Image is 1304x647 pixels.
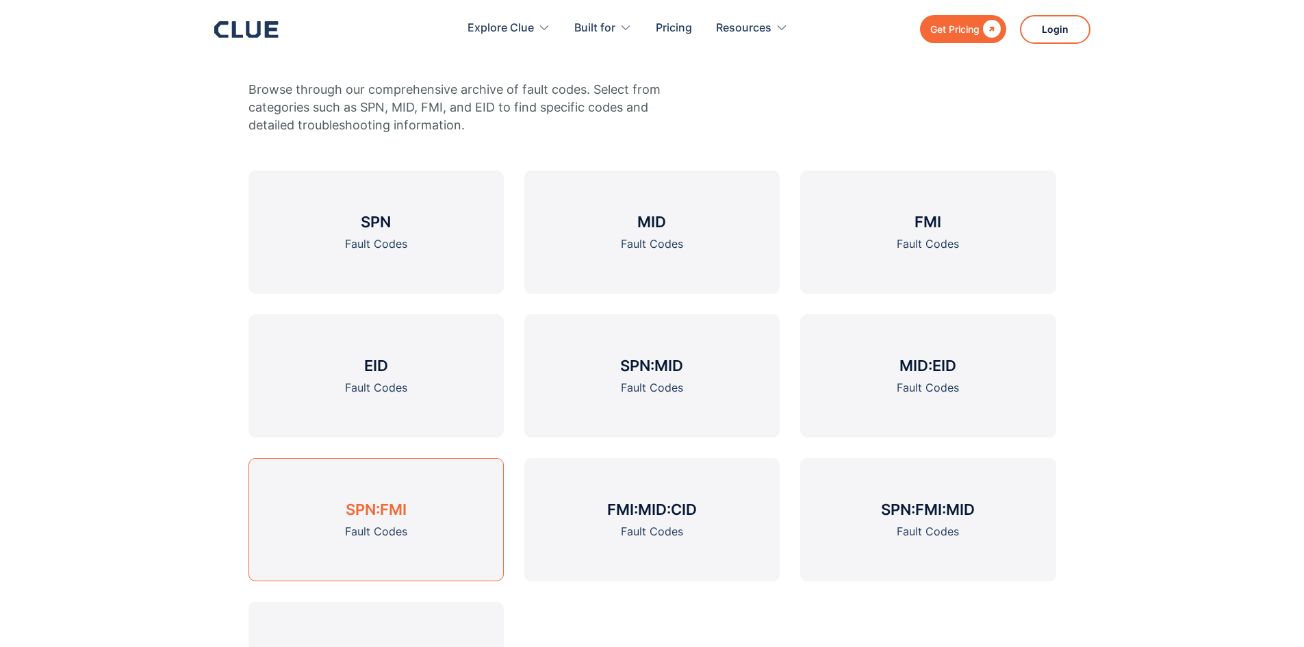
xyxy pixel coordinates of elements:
[248,458,504,581] a: SPN:FMIFault Codes
[574,7,615,50] div: Built for
[930,21,980,38] div: Get Pricing
[345,379,407,396] div: Fault Codes
[716,7,771,50] div: Resources
[800,458,1056,581] a: SPN:FMI:MIDFault Codes
[915,212,941,232] h3: FMI
[248,314,504,437] a: EIDFault Codes
[346,499,407,520] h3: SPN:FMI
[524,314,780,437] a: SPN:MIDFault Codes
[920,15,1006,43] a: Get Pricing
[468,7,534,50] div: Explore Clue
[621,379,683,396] div: Fault Codes
[345,236,407,253] div: Fault Codes
[800,170,1056,294] a: FMIFault Codes
[574,7,632,50] div: Built for
[637,212,666,232] h3: MID
[364,355,388,376] h3: EID
[607,499,697,520] h3: FMI:MID:CID
[897,379,959,396] div: Fault Codes
[656,7,692,50] a: Pricing
[1020,15,1090,44] a: Login
[800,314,1056,437] a: MID:EIDFault Codes
[248,81,663,134] p: Browse through our comprehensive archive of fault codes. Select from categories such as SPN, MID,...
[524,458,780,581] a: FMI:MID:CIDFault Codes
[881,499,975,520] h3: SPN:FMI:MID
[897,236,959,253] div: Fault Codes
[361,212,391,232] h3: SPN
[621,236,683,253] div: Fault Codes
[716,7,788,50] div: Resources
[621,523,683,540] div: Fault Codes
[899,355,956,376] h3: MID:EID
[248,170,504,294] a: SPNFault Codes
[345,523,407,540] div: Fault Codes
[468,7,550,50] div: Explore Clue
[980,21,1001,38] div: 
[620,355,683,376] h3: SPN:MID
[897,523,959,540] div: Fault Codes
[524,170,780,294] a: MIDFault Codes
